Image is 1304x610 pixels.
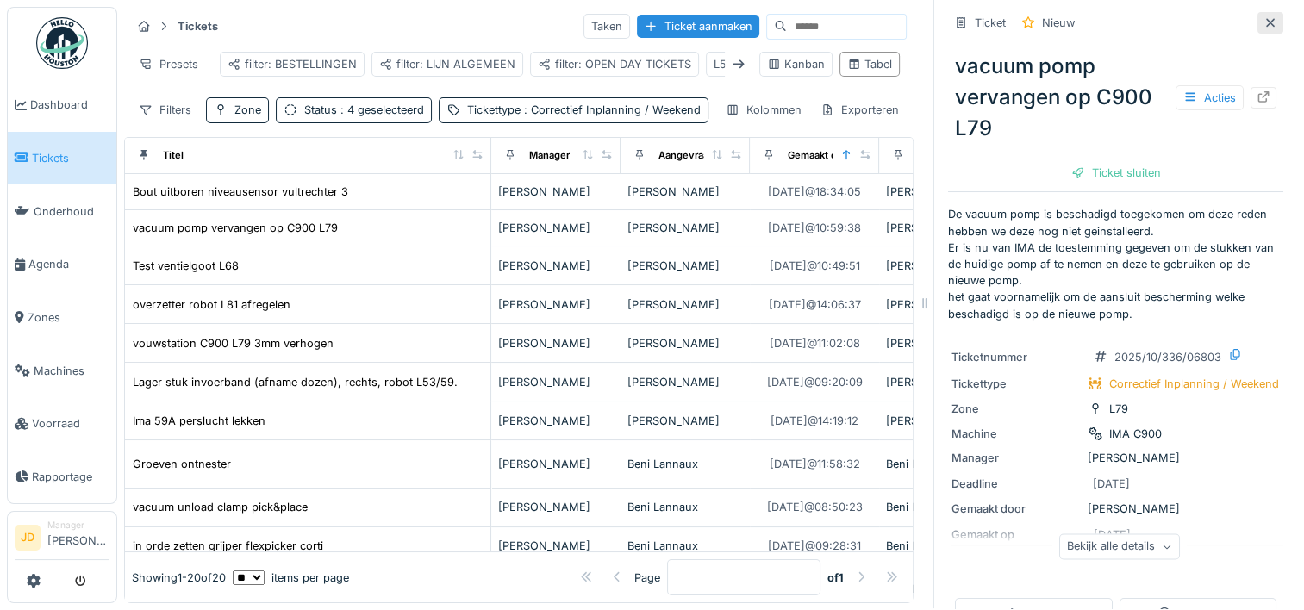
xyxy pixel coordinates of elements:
[627,220,743,236] div: [PERSON_NAME]
[467,102,701,118] div: Tickettype
[30,96,109,113] span: Dashboard
[771,413,858,429] div: [DATE] @ 14:19:12
[951,426,1081,442] div: Machine
[133,456,231,472] div: Groeven ontnester
[133,258,239,274] div: Test ventielgoot L68
[133,538,323,554] div: in orde zetten grijper flexpicker corti
[886,538,1001,554] div: Beni Lannaux
[627,374,743,390] div: [PERSON_NAME]
[34,203,109,220] span: Onderhoud
[498,456,614,472] div: [PERSON_NAME]
[886,184,1001,200] div: [PERSON_NAME]
[1093,476,1130,492] div: [DATE]
[498,335,614,352] div: [PERSON_NAME]
[627,296,743,313] div: [PERSON_NAME]
[337,103,424,116] span: : 4 geselecteerd
[32,415,109,432] span: Voorraad
[133,220,338,236] div: vacuum pomp vervangen op C900 L79
[767,499,863,515] div: [DATE] @ 08:50:23
[886,220,1001,236] div: [PERSON_NAME]
[1109,401,1128,417] div: L79
[8,184,116,238] a: Onderhoud
[133,499,308,515] div: vacuum unload clamp pick&place
[1064,161,1168,184] div: Ticket sluiten
[583,14,630,39] div: Taken
[15,519,109,560] a: JD Manager[PERSON_NAME]
[637,15,759,38] div: Ticket aanmaken
[234,102,261,118] div: Zone
[8,344,116,397] a: Machines
[768,538,861,554] div: [DATE] @ 09:28:31
[886,335,1001,352] div: [PERSON_NAME]
[498,296,614,313] div: [PERSON_NAME]
[769,296,861,313] div: [DATE] @ 14:06:37
[538,56,691,72] div: filter: OPEN DAY TICKETS
[1109,426,1162,442] div: IMA C900
[228,56,357,72] div: filter: BESTELLINGEN
[529,148,570,163] div: Manager
[886,258,1001,274] div: [PERSON_NAME]
[498,184,614,200] div: [PERSON_NAME]
[886,499,1001,515] div: Beni Lannaux
[951,450,1081,466] div: Manager
[521,103,701,116] span: : Correctief Inplanning / Weekend
[847,56,892,72] div: Tabel
[627,413,743,429] div: [PERSON_NAME]
[133,413,265,429] div: Ima 59A perslucht lekken
[132,569,226,585] div: Showing 1 - 20 of 20
[886,456,1001,472] div: Beni Lannaux
[47,519,109,556] li: [PERSON_NAME]
[768,184,861,200] div: [DATE] @ 18:34:05
[163,148,184,163] div: Titel
[171,18,225,34] strong: Tickets
[1109,376,1279,392] div: Correctief Inplanning / Weekend
[627,335,743,352] div: [PERSON_NAME]
[886,374,1001,390] div: [PERSON_NAME]
[8,291,116,345] a: Zones
[8,238,116,291] a: Agenda
[498,220,614,236] div: [PERSON_NAME]
[1059,534,1180,559] div: Bekijk alle details
[133,296,290,313] div: overzetter robot L81 afregelen
[813,97,907,122] div: Exporteren
[47,519,109,532] div: Manager
[658,148,745,163] div: Aangevraagd door
[948,44,1283,151] div: vacuum pomp vervangen op C900 L79
[886,413,1001,429] div: [PERSON_NAME]
[8,132,116,185] a: Tickets
[767,56,825,72] div: Kanban
[133,184,348,200] div: Bout uitboren niveausensor vultrechter 3
[131,97,199,122] div: Filters
[718,97,809,122] div: Kolommen
[951,401,1081,417] div: Zone
[498,538,614,554] div: [PERSON_NAME]
[15,525,41,551] li: JD
[951,501,1280,517] div: [PERSON_NAME]
[951,501,1081,517] div: Gemaakt door
[770,456,860,472] div: [DATE] @ 11:58:32
[627,499,743,515] div: Beni Lannaux
[34,363,109,379] span: Machines
[8,78,116,132] a: Dashboard
[627,184,743,200] div: [PERSON_NAME]
[379,56,515,72] div: filter: LIJN ALGEMEEN
[131,52,206,77] div: Presets
[28,309,109,326] span: Zones
[770,335,860,352] div: [DATE] @ 11:02:08
[788,148,843,163] div: Gemaakt op
[233,569,349,585] div: items per page
[498,258,614,274] div: [PERSON_NAME]
[767,374,863,390] div: [DATE] @ 09:20:09
[1176,85,1244,110] div: Acties
[32,150,109,166] span: Tickets
[133,335,334,352] div: vouwstation C900 L79 3mm verhogen
[951,450,1280,466] div: [PERSON_NAME]
[32,469,109,485] span: Rapportage
[886,296,1001,313] div: [PERSON_NAME]
[1114,349,1221,365] div: 2025/10/336/06803
[975,15,1006,31] div: Ticket
[304,102,424,118] div: Status
[827,569,844,585] strong: of 1
[627,456,743,472] div: Beni Lannaux
[951,376,1081,392] div: Tickettype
